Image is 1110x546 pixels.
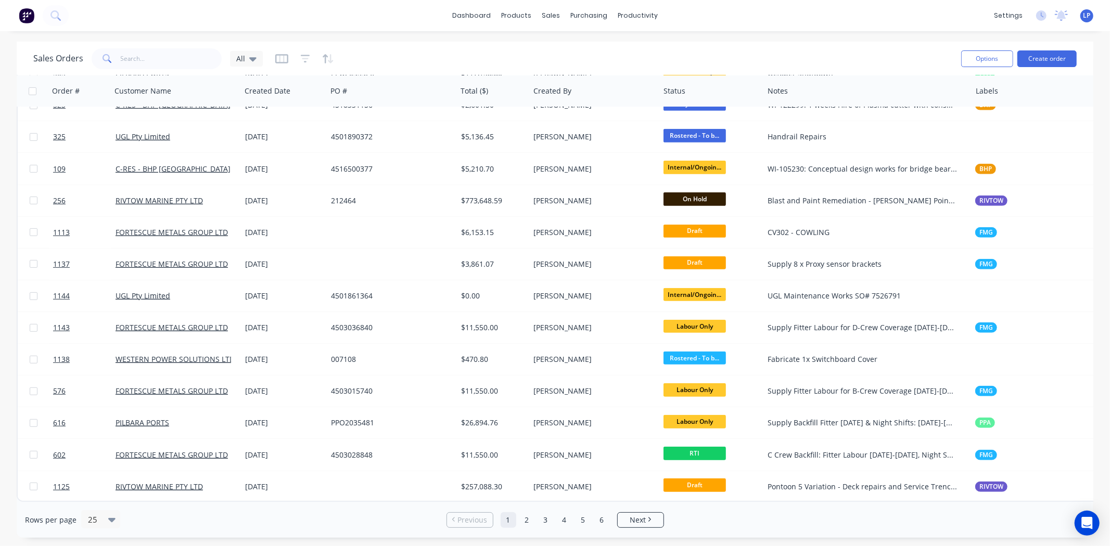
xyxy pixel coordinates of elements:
[53,322,70,333] span: 1143
[519,512,535,528] a: Page 2
[53,249,116,280] a: 1137
[116,291,170,301] a: UGL Pty Limited
[768,418,957,428] div: Supply Backfill Fitter [DATE] & Night Shifts: [DATE]-[DATE]
[664,383,726,396] span: Labour Only
[53,312,116,343] a: 1143
[534,227,649,238] div: [PERSON_NAME]
[245,259,323,269] div: [DATE]
[33,54,83,63] h1: Sales Orders
[664,161,726,174] span: Internal/Ongoin...
[768,86,788,96] div: Notes
[461,164,522,174] div: $5,210.70
[236,53,245,64] span: All
[664,256,726,269] span: Draft
[534,386,649,396] div: [PERSON_NAME]
[1017,50,1077,67] button: Create order
[245,354,323,365] div: [DATE]
[664,415,726,428] span: Labour Only
[245,196,323,206] div: [DATE]
[979,354,992,365] span: WPS
[461,86,488,96] div: Total ($)
[121,48,222,69] input: Search...
[979,418,991,428] span: PPA
[461,227,522,238] div: $6,153.15
[116,354,235,364] a: WESTERN POWER SOLUTIONS LTD
[538,512,554,528] a: Page 3
[534,259,649,269] div: [PERSON_NAME]
[557,512,572,528] a: Page 4
[768,354,957,365] div: Fabricate 1x Switchboard Cover
[461,482,522,492] div: $257,088.30
[576,512,591,528] a: Page 5
[979,227,993,238] span: FMG
[331,132,446,142] div: 4501890372
[975,354,997,365] button: WPS
[116,322,228,332] a: FORTESCUE METALS GROUP LTD
[768,132,957,142] div: Handrail Repairs
[975,418,995,428] button: PPA
[331,386,446,396] div: 4503015740
[53,196,66,206] span: 256
[53,164,66,174] span: 109
[768,196,957,206] div: Blast and Paint Remediation - [PERSON_NAME] Point Pontoon 5 (9204) (P.25.0253)
[461,291,522,301] div: $0.00
[975,164,996,174] button: BHP
[116,196,203,205] a: RIVTOW MARINE PTY LTD
[768,227,957,238] div: CV302 - COWLING
[116,418,169,427] a: PILBARA PORTS
[461,418,522,428] div: $26,894.76
[53,482,70,492] span: 1125
[768,450,957,460] div: C Crew Backfill: Fitter Labour [DATE]-[DATE], Night Shift
[116,450,228,460] a: FORTESCUE METALS GROUP LTD
[534,291,649,301] div: [PERSON_NAME]
[331,164,446,174] div: 4516500377
[53,407,116,438] a: 616
[53,375,116,407] a: 576
[975,322,997,333] button: FMG
[52,86,80,96] div: Order #
[1075,511,1100,536] div: Open Intercom Messenger
[447,515,493,525] a: Previous page
[53,344,116,375] a: 1138
[245,386,323,396] div: [DATE]
[53,280,116,311] a: 1144
[1083,11,1091,20] span: LP
[975,259,997,269] button: FMG
[975,386,997,396] button: FMG
[116,482,203,491] a: RIVTOW MARINE PTY LTD
[768,482,957,492] div: Pontoon 5 Variation - Deck repairs and Service Trench repairs.
[461,322,522,333] div: $11,550.00
[53,354,70,365] span: 1138
[975,227,997,238] button: FMG
[245,291,323,301] div: [DATE]
[979,196,1003,206] span: RIVTOW
[116,227,228,237] a: FORTESCUE METALS GROUP LTD
[534,450,649,460] div: [PERSON_NAME]
[461,196,522,206] div: $773,648.59
[496,8,537,23] div: products
[534,164,649,174] div: [PERSON_NAME]
[768,291,957,301] div: UGL Maintenance Works SO# 7526791
[979,450,993,460] span: FMG
[534,132,649,142] div: [PERSON_NAME]
[53,121,116,152] a: 325
[331,450,446,460] div: 4503028848
[961,50,1013,67] button: Options
[501,512,516,528] a: Page 1 is your current page
[245,450,323,460] div: [DATE]
[664,352,726,365] span: Rostered - To b...
[534,322,649,333] div: [PERSON_NAME]
[461,386,522,396] div: $11,550.00
[116,259,228,269] a: FORTESCUE METALS GROUP LTD
[534,418,649,428] div: [PERSON_NAME]
[114,86,171,96] div: Customer Name
[331,418,446,428] div: PPO2035481
[330,86,347,96] div: PO #
[245,482,323,492] div: [DATE]
[664,288,726,301] span: Internal/Ongoin...
[53,418,66,428] span: 616
[664,447,726,460] span: RTI
[53,185,116,216] a: 256
[331,322,446,333] div: 4503036840
[53,386,66,396] span: 576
